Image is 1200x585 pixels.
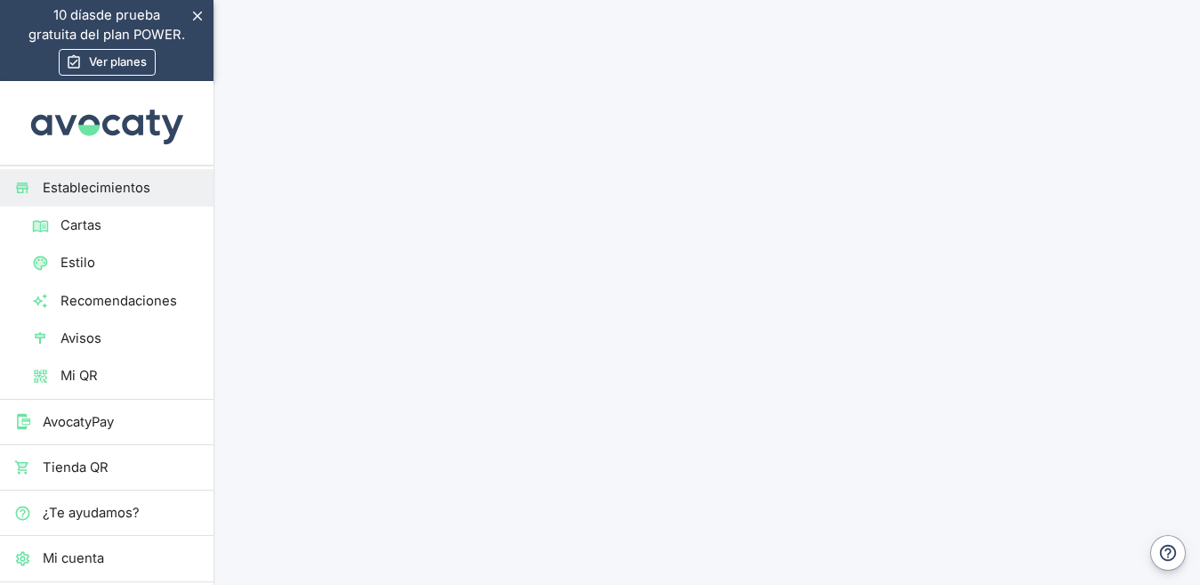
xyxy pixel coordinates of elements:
a: Ver planes [59,49,156,76]
span: Tienda QR [43,458,199,477]
p: de prueba gratuita del plan POWER. [28,5,185,45]
span: Establecimientos [43,178,199,198]
span: ¿Te ayudamos? [43,503,199,523]
span: Avisos [60,329,199,348]
span: Estilo [60,253,199,272]
span: 10 días [53,7,96,23]
span: Cartas [60,215,199,235]
span: Recomendaciones [60,291,199,311]
span: AvocatyPay [43,412,199,432]
button: Ayuda y contacto [1150,535,1186,571]
span: Mi cuenta [43,548,199,568]
button: Esconder aviso [182,1,213,32]
span: Mi QR [60,366,199,386]
img: Avocaty [27,81,187,165]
